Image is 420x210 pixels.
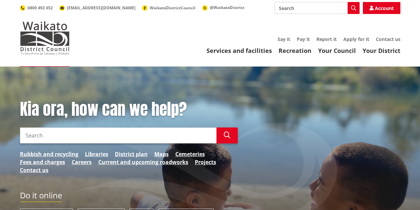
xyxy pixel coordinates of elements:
[20,191,62,202] h2: Do it online
[278,36,290,42] a: Say it
[28,5,53,11] span: 0800 492 452
[150,5,196,11] span: WaikatoDistrictCouncil
[202,5,244,10] a: @WaikatoDistrict
[195,158,216,166] a: Projects
[154,150,169,158] a: Maps
[363,2,400,14] a: Account
[207,47,272,55] a: Services and facilities
[20,150,78,158] a: Rubbish and recycling
[142,5,196,11] a: WaikatoDistrictCouncil
[20,127,216,143] input: Search input
[98,158,188,166] a: Current and upcoming roadworks
[343,36,369,42] a: Apply for it
[20,158,65,166] a: Fees and charges
[115,150,148,158] a: District plan
[316,36,337,42] a: Report it
[376,36,400,42] a: Contact us
[67,5,135,11] span: [EMAIL_ADDRESS][DOMAIN_NAME]
[20,5,53,11] a: 0800 492 452
[210,5,244,10] span: @WaikatoDistrict
[279,47,311,55] a: Recreation
[275,2,360,14] input: Search input
[20,166,48,174] a: Contact us
[297,36,310,42] a: Pay it
[59,5,135,11] a: [EMAIL_ADDRESS][DOMAIN_NAME]
[20,21,70,55] img: Waikato District Council - Te Kaunihera aa Takiwaa o Waikato
[363,47,400,55] a: Your District
[85,150,108,158] a: Libraries
[175,150,205,158] a: Cemeteries
[20,100,238,119] h1: Kia ora, how can we help?
[318,47,356,55] a: Your Council
[72,158,92,166] a: Careers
